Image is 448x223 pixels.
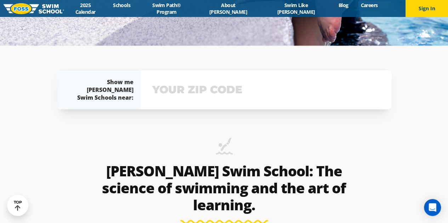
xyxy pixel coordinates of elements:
a: Schools [107,2,137,8]
h2: [PERSON_NAME] Swim School: The science of swimming and the art of learning. [92,163,356,213]
a: 2025 Calendar [64,2,107,15]
a: Careers [355,2,384,8]
a: About [PERSON_NAME] [197,2,260,15]
a: Swim Like [PERSON_NAME] [260,2,332,15]
img: icon-swimming-diving-2.png [216,137,233,159]
a: Swim Path® Program [137,2,197,15]
a: Blog [332,2,355,8]
div: Show me [PERSON_NAME] Swim Schools near: [71,78,134,101]
div: TOP [14,200,22,211]
div: Open Intercom Messenger [424,199,441,216]
input: YOUR ZIP CODE [151,80,381,100]
img: FOSS Swim School Logo [4,3,64,14]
